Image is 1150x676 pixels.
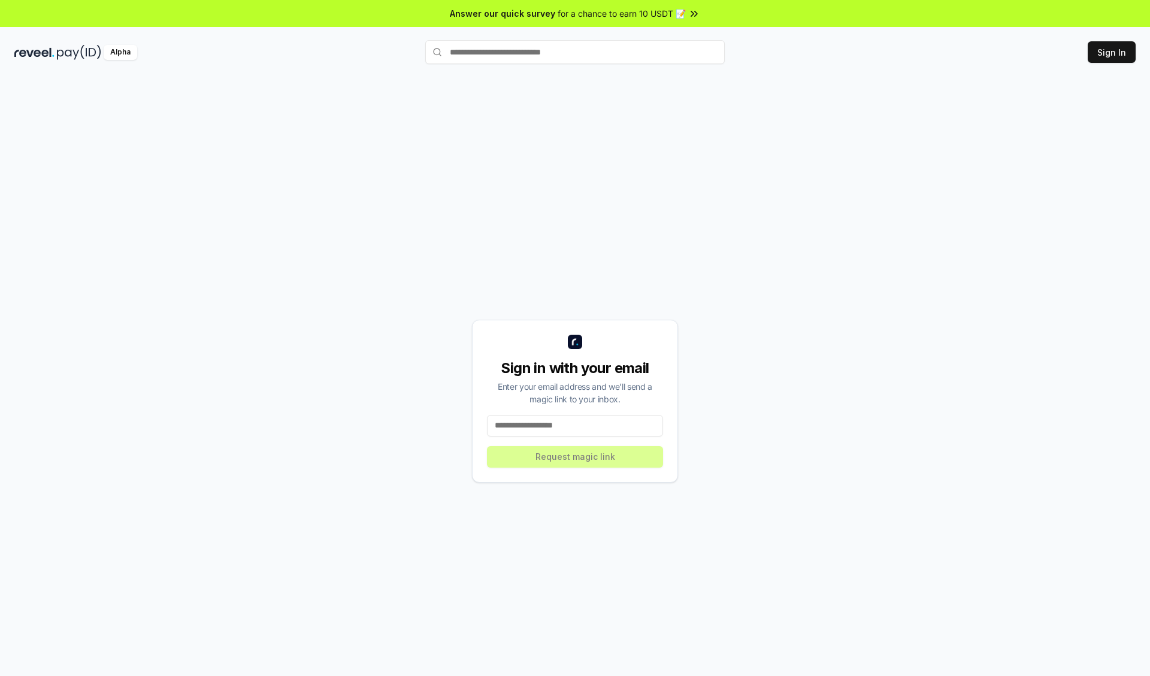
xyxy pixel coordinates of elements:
img: reveel_dark [14,45,55,60]
div: Enter your email address and we’ll send a magic link to your inbox. [487,380,663,405]
span: for a chance to earn 10 USDT 📝 [558,7,686,20]
div: Alpha [104,45,137,60]
span: Answer our quick survey [450,7,555,20]
button: Sign In [1088,41,1136,63]
img: logo_small [568,335,582,349]
img: pay_id [57,45,101,60]
div: Sign in with your email [487,359,663,378]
